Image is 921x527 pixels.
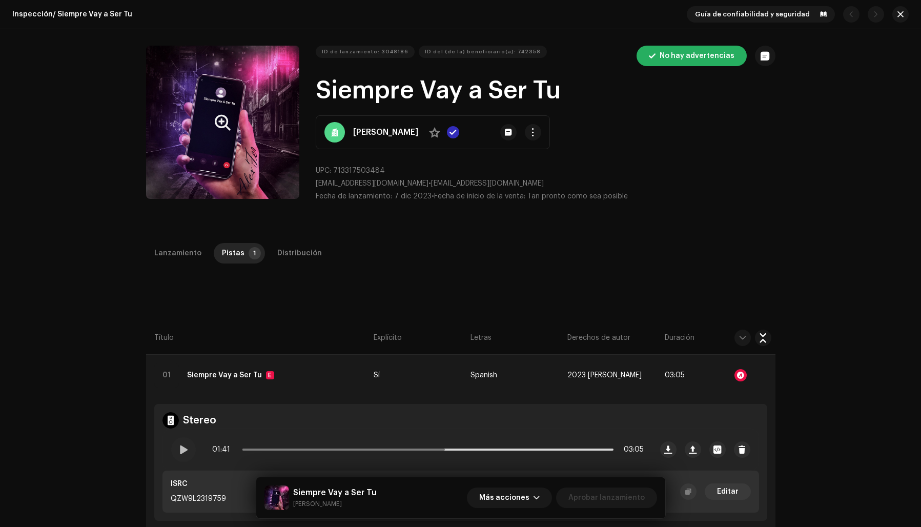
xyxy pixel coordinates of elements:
[277,243,322,263] div: Distribución
[187,365,262,386] strong: Siempre Vay a Ser Tu
[293,499,377,509] small: Siempre Vay a Ser Tu
[479,488,529,508] span: Más acciones
[249,247,261,259] p-badge: 1
[425,42,541,62] span: ID del (de la) beneficiario(a): 742358
[322,42,408,62] span: ID de lanzamiento: 3048186
[154,243,201,263] div: Lanzamiento
[665,372,685,379] span: 03:05
[316,180,428,187] span: [EMAIL_ADDRESS][DOMAIN_NAME]
[394,193,432,200] span: 7 dic 2023
[556,488,657,508] button: Aprobar lanzamiento
[316,74,775,107] h1: Siempre Vay a Ser Tu
[618,439,644,460] span: 03:05
[705,483,751,500] button: Editar
[568,488,645,508] span: Aprobar lanzamiento
[527,193,628,200] span: Tan pronto como sea posible
[467,488,552,508] button: Más acciones
[146,46,299,199] button: Zoom Image
[470,333,492,343] span: Letras
[264,485,289,510] img: df0e9806-47ed-4d73-af9d-4a8875264849
[293,487,377,499] h5: Siempre Vay a Ser Tu
[154,333,174,343] span: Título
[567,333,630,343] span: Derechos de autor
[419,46,547,58] button: ID del (de la) beneficiario(a): 742358
[434,193,525,200] span: Fecha de inicio de la venta:
[171,479,226,490] p: ISRC
[316,167,331,174] span: UPC:
[665,333,694,343] span: Duración
[333,167,385,174] span: 713317503484
[374,333,402,343] span: Explícito
[353,126,418,138] strong: [PERSON_NAME]
[171,494,226,504] p: QZW9L2319759
[316,178,775,189] p: •
[567,372,642,379] span: 2023 Alex Fer
[162,412,179,429] img: stereo.svg
[266,371,274,379] div: E
[212,439,238,460] span: 01:41
[316,46,415,58] button: ID de lanzamiento: 3048186
[183,414,216,427] h4: Stereo
[154,363,179,388] div: 01
[470,372,497,379] span: Spanish
[316,193,434,200] span: •
[431,180,544,187] span: [EMAIL_ADDRESS][DOMAIN_NAME]
[222,243,244,263] div: Pistas
[374,372,380,379] span: Sí
[717,481,739,502] span: Editar
[316,193,392,200] span: Fecha de lanzamiento:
